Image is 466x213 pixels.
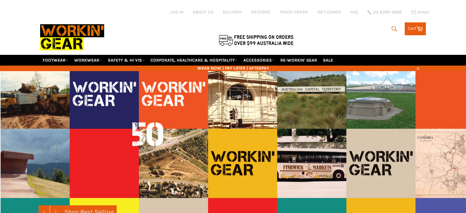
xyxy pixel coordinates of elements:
a: Email [411,10,429,15]
a: GIFT CARDS [317,9,341,15]
a: TRACK ORDER [279,9,308,15]
a: RETURNS [251,9,270,15]
img: Workin Gear leaders in Workwear, Safety Boots, PPE, Uniforms. Australia's No.1 in Workwear [40,20,104,55]
a: RE-WORKIN' GEAR [278,55,320,66]
span: 02 6280 5885 [373,10,402,14]
a: ABOUT US [193,9,214,15]
a: ACCESSORIES [241,55,277,66]
a: FOOTWEAR [40,55,71,66]
a: DELIVERY [223,9,242,15]
a: CORPORATE, HEALTHCARE & HOSPITALITY [148,55,240,66]
a: 02 6280 5885 [367,10,402,14]
span: Email [418,10,429,14]
a: SAFETY & HI VIS [105,55,147,66]
a: Log in [170,10,184,15]
img: Flat $9.95 shipping Australia wide [218,34,294,47]
a: WORKWEAR [72,55,104,66]
a: Cart [405,22,426,35]
a: FAQ [350,9,358,15]
span: WEAR NOW | PAY LATER | AFTERPAY [40,65,426,71]
a: SALE [320,55,335,66]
